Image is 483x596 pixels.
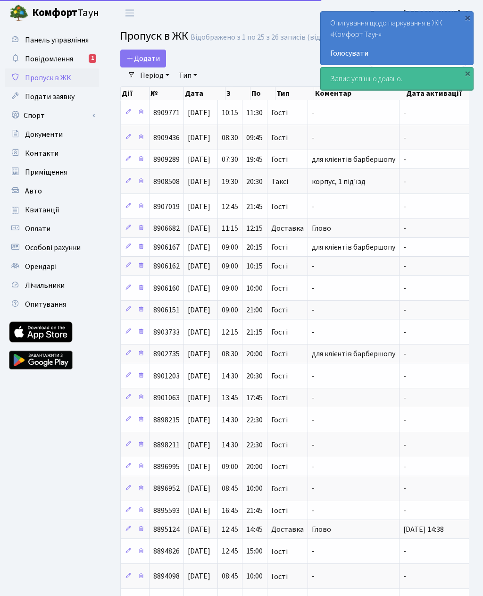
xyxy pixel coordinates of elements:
span: 12:15 [222,327,238,337]
span: 12:45 [222,524,238,535]
span: 8907019 [153,201,180,212]
span: - [312,484,315,494]
span: 10:00 [246,571,263,582]
span: 08:45 [222,571,238,582]
span: 12:45 [222,546,238,557]
span: 16:45 [222,505,238,516]
span: Гості [271,507,288,514]
span: 08:30 [222,133,238,143]
span: [DATE] [188,349,210,359]
a: Особові рахунки [5,238,99,257]
div: 1 [89,54,96,63]
b: Блєдних [PERSON_NAME]. О. [370,8,472,18]
span: Доставка [271,225,304,232]
th: Дата [184,87,226,100]
span: Документи [25,129,63,140]
span: - [403,176,406,187]
span: [DATE] [188,546,210,557]
th: Дії [121,87,150,100]
span: 20:30 [246,176,263,187]
span: 15:00 [246,546,263,557]
span: Повідомлення [25,54,73,64]
a: Опитування [5,295,99,314]
span: 8909436 [153,133,180,143]
span: - [403,440,406,450]
a: Контакти [5,144,99,163]
span: - [403,415,406,425]
div: Опитування щодо паркування в ЖК «Комфорт Таун» [321,12,473,65]
span: - [403,571,406,582]
span: - [403,371,406,381]
span: 8903733 [153,327,180,337]
span: - [403,505,406,516]
span: 14:30 [222,371,238,381]
span: 20:30 [246,371,263,381]
span: 21:45 [246,201,263,212]
th: № [150,87,184,100]
span: [DATE] [188,154,210,165]
span: 11:15 [222,223,238,234]
span: Орендарі [25,261,57,272]
span: 8894826 [153,546,180,557]
span: 8908508 [153,176,180,187]
span: 22:30 [246,440,263,450]
span: [DATE] [188,462,210,472]
button: Переключити навігацію [118,5,142,21]
span: [DATE] [188,571,210,582]
span: Контакти [25,148,58,159]
span: Гості [271,350,288,358]
span: Гості [271,372,288,380]
span: - [403,462,406,472]
a: Блєдних [PERSON_NAME]. О. [370,8,472,19]
span: [DATE] [188,108,210,118]
span: - [403,261,406,271]
a: Лічильники [5,276,99,295]
a: Голосувати [330,48,464,59]
span: 08:45 [222,484,238,494]
span: 21:45 [246,505,263,516]
span: - [403,327,406,337]
span: - [403,154,406,165]
span: - [312,201,315,212]
span: [DATE] [188,327,210,337]
span: 8895593 [153,505,180,516]
span: - [312,305,315,315]
span: [DATE] [188,261,210,271]
th: По [250,87,275,100]
span: 8906162 [153,261,180,271]
span: 09:00 [222,242,238,252]
span: 19:30 [222,176,238,187]
span: корпус, 1 під'їзд [312,176,366,187]
span: 09:00 [222,462,238,472]
span: Гості [271,441,288,449]
span: 10:00 [246,283,263,294]
span: - [312,571,315,582]
span: [DATE] [188,440,210,450]
span: 20:00 [246,462,263,472]
a: Квитанції [5,201,99,219]
a: Додати [120,50,166,67]
span: 8898211 [153,440,180,450]
span: 22:30 [246,415,263,425]
a: Пропуск в ЖК [5,68,99,87]
span: 17:45 [246,393,263,403]
span: Глово [312,223,331,234]
span: - [312,462,315,472]
span: 12:15 [246,223,263,234]
a: Період [136,67,173,84]
th: Дата активації [405,87,472,100]
span: Гості [271,156,288,163]
th: Тип [275,87,314,100]
span: - [312,108,315,118]
b: Комфорт [32,5,77,20]
span: Опитування [25,299,66,310]
span: 8896952 [153,484,180,494]
span: 8896995 [153,462,180,472]
span: 8906151 [153,305,180,315]
span: 8909289 [153,154,180,165]
span: Таксі [271,178,288,185]
div: × [463,13,472,22]
span: - [403,133,406,143]
span: 08:30 [222,349,238,359]
span: - [312,415,315,425]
